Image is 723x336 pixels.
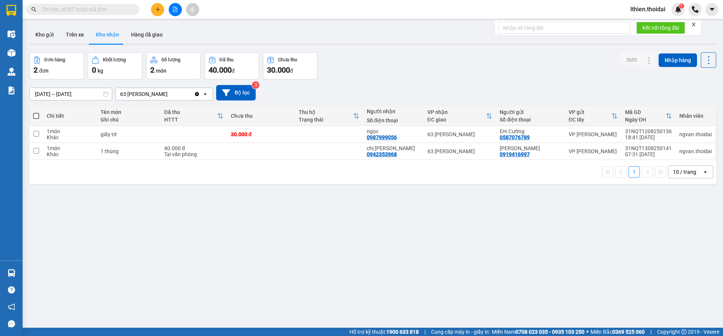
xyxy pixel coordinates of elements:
[88,52,142,79] button: Khối lượng0kg
[569,131,618,137] div: VP [PERSON_NAME]
[164,151,223,157] div: Tại văn phòng
[92,65,96,74] span: 0
[675,6,682,13] img: icon-new-feature
[709,6,715,13] span: caret-down
[8,286,15,293] span: question-circle
[34,65,38,74] span: 2
[500,145,561,151] div: giang lê
[295,106,363,126] th: Toggle SortBy
[31,7,37,12] span: search
[160,106,227,126] th: Toggle SortBy
[155,7,160,12] span: plus
[146,52,201,79] button: Số lượng2món
[220,57,233,62] div: Đã thu
[386,329,419,335] strong: 1900 633 818
[516,329,584,335] strong: 0708 023 035 - 0935 103 250
[705,3,718,16] button: caret-down
[427,148,492,154] div: 63 [PERSON_NAME]
[29,26,60,44] button: Kho gửi
[232,68,235,74] span: đ
[216,85,256,100] button: Bộ lọc
[169,3,182,16] button: file-add
[125,26,169,44] button: Hàng đã giao
[492,328,584,336] span: Miền Nam
[679,131,712,137] div: ngvan.thoidai
[625,128,672,134] div: 31NQT1208250136
[209,65,232,74] span: 40.000
[367,145,420,151] div: chị hà
[267,65,290,74] span: 30.000
[659,53,697,67] button: Nhập hàng
[565,106,621,126] th: Toggle SortBy
[679,3,684,9] sup: 1
[680,3,683,9] span: 1
[500,109,561,115] div: Người gửi
[47,134,93,140] div: Khác
[98,68,103,74] span: kg
[30,88,112,100] input: Select a date range.
[8,303,15,310] span: notification
[679,113,712,119] div: Nhân viên
[681,329,686,334] span: copyright
[202,91,208,97] svg: open
[500,134,530,140] div: 0587076789
[367,108,420,114] div: Người nhận
[150,65,154,74] span: 2
[590,328,645,336] span: Miền Bắc
[161,57,180,62] div: Số lượng
[500,151,530,157] div: 0919416997
[101,148,157,154] div: 1 thùng
[47,113,93,119] div: Chi tiết
[431,328,490,336] span: Cung cấp máy in - giấy in:
[103,57,126,62] div: Khối lượng
[299,117,353,123] div: Trạng thái
[427,117,486,123] div: ĐC giao
[367,134,397,140] div: 0987999056
[8,320,15,327] span: message
[692,6,699,13] img: phone-icon
[204,52,259,79] button: Đã thu40.000đ
[290,68,293,74] span: đ
[8,49,15,57] img: warehouse-icon
[47,151,93,157] div: Khác
[625,109,666,115] div: Mã GD
[172,7,178,12] span: file-add
[190,7,195,12] span: aim
[194,91,200,97] svg: Clear value
[47,128,93,134] div: 1 món
[8,87,15,94] img: solution-icon
[252,81,259,89] sup: 3
[29,52,84,79] button: Đơn hàng2đơn
[569,109,612,115] div: VP gửi
[702,169,708,175] svg: open
[424,328,426,336] span: |
[44,57,65,62] div: Đơn hàng
[299,109,353,115] div: Thu hộ
[650,328,651,336] span: |
[6,5,16,16] img: logo-vxr
[164,145,223,151] div: 40.000 đ
[500,128,561,134] div: Em Cường
[231,131,291,137] div: 30.000 đ
[151,3,164,16] button: plus
[101,117,157,123] div: Ghi chú
[164,109,217,115] div: Đã thu
[569,148,618,154] div: VP [PERSON_NAME]
[620,53,643,67] button: SMS
[628,166,640,178] button: 1
[612,329,645,335] strong: 0369 525 060
[636,22,685,34] button: Kết nối tổng đài
[186,3,199,16] button: aim
[168,90,169,98] input: Selected 63 Trần Quang Tặng.
[60,26,90,44] button: Trên xe
[156,68,166,74] span: món
[120,90,168,98] div: 63 [PERSON_NAME]
[367,117,420,123] div: Số điện thoại
[642,24,679,32] span: Kết nối tổng đài
[41,5,130,14] input: Tìm tên, số ĐT hoặc mã đơn
[231,113,291,119] div: Chưa thu
[47,145,93,151] div: 1 món
[8,68,15,76] img: warehouse-icon
[39,68,49,74] span: đơn
[673,168,696,176] div: 10 / trang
